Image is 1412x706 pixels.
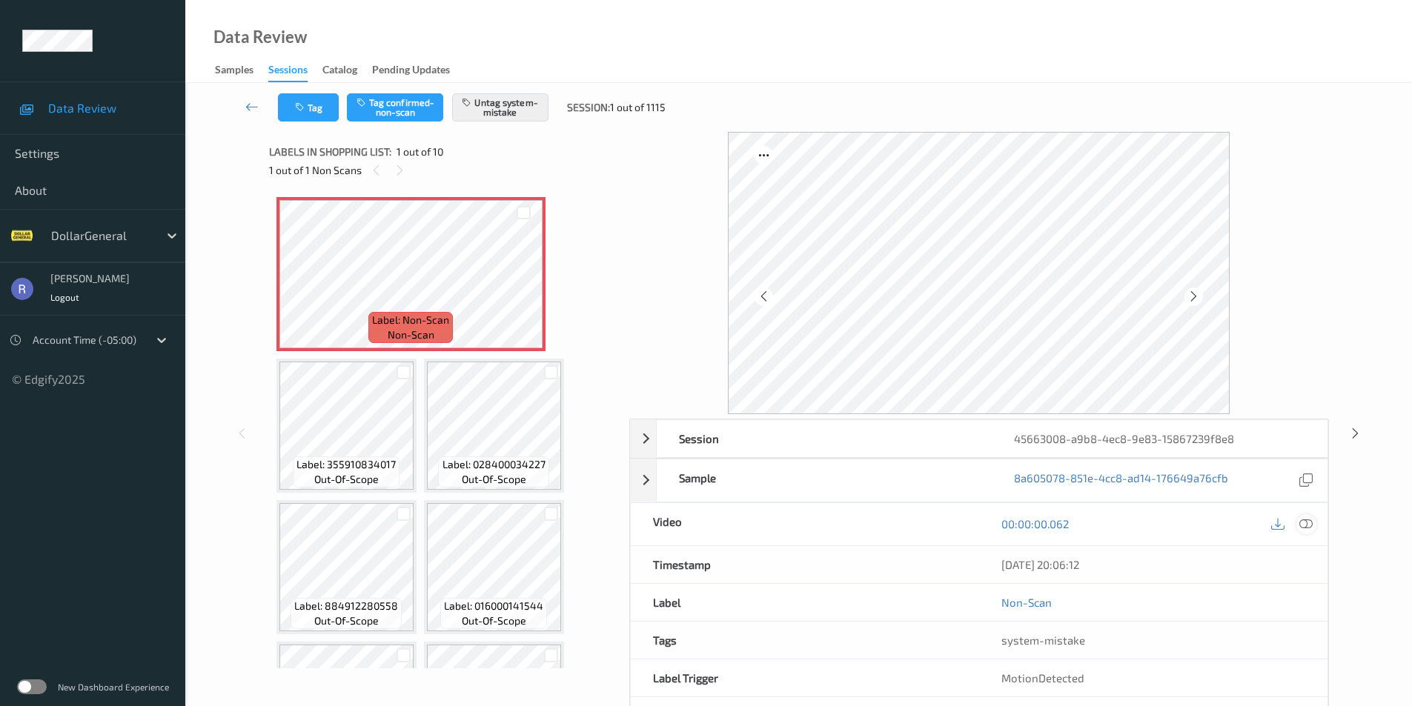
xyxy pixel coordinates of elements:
span: Label: Non-Scan [372,313,449,327]
span: system-mistake [1001,633,1085,647]
span: out-of-scope [462,613,526,628]
div: Sample [657,459,992,502]
div: 45663008-a9b8-4ec8-9e83-15867239f8e8 [992,420,1327,457]
span: Labels in shopping list: [269,144,391,159]
div: Sample8a605078-851e-4cc8-ad14-176649a76cfb [630,459,1328,502]
span: Label: 355910834017 [296,457,396,472]
div: Session45663008-a9b8-4ec8-9e83-15867239f8e8 [630,419,1328,458]
div: 1 out of 1 Non Scans [269,161,619,179]
div: Video [631,503,979,545]
button: Tag [278,93,339,121]
span: Label: 884912280558 [294,599,398,613]
div: Pending Updates [372,62,450,81]
span: Session: [567,100,610,115]
button: Tag confirmed-non-scan [347,93,443,121]
span: out-of-scope [314,613,379,628]
div: Session [657,420,992,457]
div: Sessions [268,62,308,82]
a: 00:00:00.062 [1001,516,1069,531]
div: Tags [631,622,979,659]
span: out-of-scope [314,472,379,487]
div: Data Review [213,30,307,44]
div: Samples [215,62,253,81]
span: Label: 028400034227 [443,457,546,472]
button: Untag system-mistake [452,93,548,121]
div: MotionDetected [979,659,1328,696]
div: Timestamp [631,546,979,583]
a: Catalog [322,60,372,81]
a: Sessions [268,60,322,82]
span: 1 out of 10 [397,144,443,159]
div: Catalog [322,62,357,81]
a: 8a605078-851e-4cc8-ad14-176649a76cfb [1014,470,1228,490]
a: Samples [215,60,268,81]
a: Pending Updates [372,60,465,81]
span: Label: 016000141544 [444,599,543,613]
span: 1 out of 1115 [610,100,666,115]
div: [DATE] 20:06:12 [1001,557,1305,572]
span: non-scan [388,327,434,342]
a: Non-Scan [1001,595,1052,610]
span: out-of-scope [462,472,526,487]
div: Label [631,584,979,621]
div: Label Trigger [631,659,979,696]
